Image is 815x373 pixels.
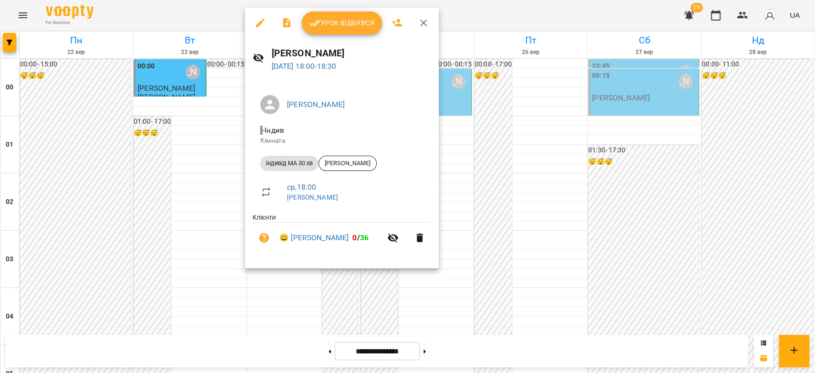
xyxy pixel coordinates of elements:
a: [PERSON_NAME] [287,100,345,109]
a: [DATE] 18:00-18:30 [272,62,337,71]
h6: [PERSON_NAME] [272,46,431,61]
a: [PERSON_NAME] [287,193,338,201]
span: [PERSON_NAME] [319,159,376,168]
button: Урок відбувся [302,11,382,34]
p: Кімната [260,136,423,146]
span: - Індив [260,126,286,135]
a: 😀 [PERSON_NAME] [279,232,349,244]
div: [PERSON_NAME] [318,156,377,171]
span: 36 [360,233,369,242]
span: Урок відбувся [309,17,374,29]
span: 0 [352,233,357,242]
b: / [352,233,369,242]
ul: Клієнти [253,213,431,257]
a: ср , 18:00 [287,182,316,192]
span: індивід МА 30 хв [260,159,318,168]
